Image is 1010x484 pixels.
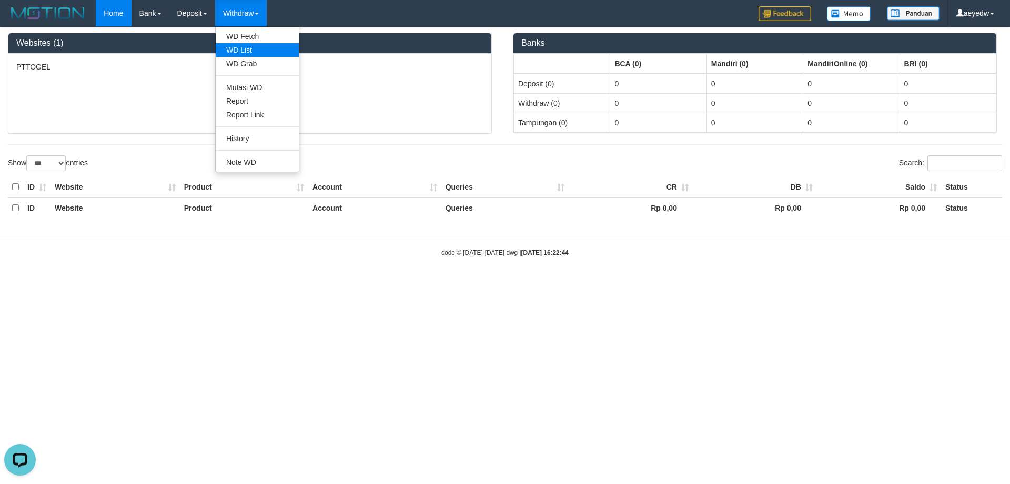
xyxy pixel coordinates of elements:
[900,93,996,113] td: 0
[817,197,941,218] th: Rp 0,00
[693,177,817,197] th: DB
[827,6,871,21] img: Button%20Memo.svg
[308,197,441,218] th: Account
[50,197,180,218] th: Website
[216,108,299,122] a: Report Link
[900,74,996,94] td: 0
[610,54,706,74] th: Group: activate to sort column ascending
[706,93,803,113] td: 0
[900,54,996,74] th: Group: activate to sort column ascending
[899,155,1002,171] label: Search:
[900,113,996,132] td: 0
[927,155,1002,171] input: Search:
[610,113,706,132] td: 0
[521,249,569,256] strong: [DATE] 16:22:44
[514,113,610,132] td: Tampungan (0)
[514,74,610,94] td: Deposit (0)
[759,6,811,21] img: Feedback.jpg
[514,54,610,74] th: Group: activate to sort column ascending
[23,177,50,197] th: ID
[216,29,299,43] a: WD Fetch
[16,38,483,48] h3: Websites (1)
[216,57,299,71] a: WD Grab
[569,177,693,197] th: CR
[887,6,940,21] img: panduan.png
[706,113,803,132] td: 0
[803,54,900,74] th: Group: activate to sort column ascending
[308,177,441,197] th: Account
[216,94,299,108] a: Report
[180,197,308,218] th: Product
[803,93,900,113] td: 0
[8,5,88,21] img: MOTION_logo.png
[514,93,610,113] td: Withdraw (0)
[569,197,693,218] th: Rp 0,00
[610,93,706,113] td: 0
[26,155,66,171] select: Showentries
[16,62,483,72] p: PTTOGEL
[441,177,569,197] th: Queries
[216,155,299,169] a: Note WD
[610,74,706,94] td: 0
[706,74,803,94] td: 0
[8,155,88,171] label: Show entries
[803,113,900,132] td: 0
[706,54,803,74] th: Group: activate to sort column ascending
[441,197,569,218] th: Queries
[941,177,1002,197] th: Status
[441,249,569,256] small: code © [DATE]-[DATE] dwg |
[521,38,988,48] h3: Banks
[50,177,180,197] th: Website
[817,177,941,197] th: Saldo
[216,81,299,94] a: Mutasi WD
[216,132,299,145] a: History
[4,4,36,36] button: Open LiveChat chat widget
[803,74,900,94] td: 0
[23,197,50,218] th: ID
[216,43,299,57] a: WD List
[941,197,1002,218] th: Status
[180,177,308,197] th: Product
[693,197,817,218] th: Rp 0,00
